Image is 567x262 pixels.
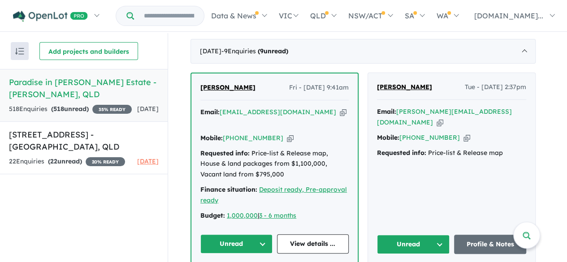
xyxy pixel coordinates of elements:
[136,6,202,26] input: Try estate name, suburb, builder or developer
[259,211,296,219] a: 3 - 6 months
[377,83,432,91] span: [PERSON_NAME]
[287,133,294,143] button: Copy
[9,129,159,153] h5: [STREET_ADDRESS] - [GEOGRAPHIC_DATA] , QLD
[377,148,526,159] div: Price-list & Release map
[200,83,255,91] span: [PERSON_NAME]
[377,107,512,126] a: [PERSON_NAME][EMAIL_ADDRESS][DOMAIN_NAME]
[437,118,443,127] button: Copy
[51,105,89,113] strong: ( unread)
[200,234,273,253] button: Unread
[200,108,220,116] strong: Email:
[223,134,283,142] a: [PHONE_NUMBER]
[377,133,399,142] strong: Mobile:
[454,235,527,254] a: Profile & Notes
[200,210,349,221] div: |
[200,211,225,219] strong: Budget:
[200,185,257,193] strong: Finance situation:
[39,42,138,60] button: Add projects and builders
[258,47,288,55] strong: ( unread)
[221,47,288,55] span: - 9 Enquir ies
[220,108,336,116] a: [EMAIL_ADDRESS][DOMAIN_NAME]
[53,105,64,113] span: 518
[137,157,159,165] span: [DATE]
[340,107,346,117] button: Copy
[377,82,432,93] a: [PERSON_NAME]
[200,134,223,142] strong: Mobile:
[190,39,536,64] div: [DATE]
[9,76,159,100] h5: Paradise in [PERSON_NAME] Estate - [PERSON_NAME] , QLD
[13,11,88,22] img: Openlot PRO Logo White
[289,82,349,93] span: Fri - [DATE] 9:41am
[50,157,57,165] span: 22
[9,104,132,115] div: 518 Enquir ies
[377,235,450,254] button: Unread
[465,82,526,93] span: Tue - [DATE] 2:37pm
[474,11,543,20] span: [DOMAIN_NAME]...
[137,105,159,113] span: [DATE]
[377,107,396,116] strong: Email:
[463,133,470,142] button: Copy
[377,149,426,157] strong: Requested info:
[86,157,125,166] span: 20 % READY
[92,105,132,114] span: 35 % READY
[200,149,250,157] strong: Requested info:
[399,133,460,142] a: [PHONE_NUMBER]
[15,48,24,55] img: sort.svg
[9,156,125,167] div: 22 Enquir ies
[200,82,255,93] a: [PERSON_NAME]
[48,157,82,165] strong: ( unread)
[200,185,347,204] a: Deposit ready, Pre-approval ready
[227,211,258,219] a: 1,000,000
[200,148,349,180] div: Price-list & Release map, House & land packages from $1,100,000, Vacant land from $795,000
[277,234,349,253] a: View details ...
[260,47,264,55] span: 9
